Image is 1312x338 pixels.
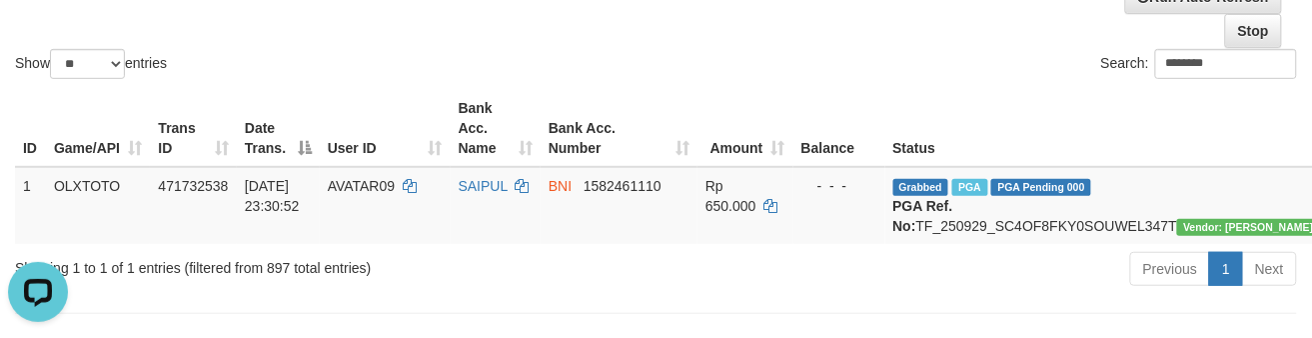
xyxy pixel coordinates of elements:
th: ID [15,90,46,167]
span: AVATAR09 [328,178,395,194]
label: Show entries [15,49,167,79]
th: Trans ID: activate to sort column ascending [150,90,237,167]
select: Showentries [50,49,125,79]
span: [DATE] 23:30:52 [245,178,300,214]
span: Marked by aubadesyah [952,179,987,196]
b: PGA Ref. No: [893,198,953,234]
th: Amount: activate to sort column ascending [697,90,793,167]
button: Open LiveChat chat widget [8,8,68,68]
span: 471732538 [158,178,228,194]
span: Grabbed [893,179,949,196]
a: 1 [1209,252,1243,286]
span: BNI [549,178,572,194]
th: Date Trans.: activate to sort column descending [237,90,320,167]
a: Stop [1225,14,1282,48]
span: PGA Pending [991,179,1091,196]
a: Next [1242,252,1297,286]
th: User ID: activate to sort column ascending [320,90,451,167]
span: Rp 650.000 [705,178,756,214]
a: Previous [1130,252,1210,286]
span: Copy 1582461110 to clipboard [584,178,661,194]
input: Search: [1155,49,1297,79]
a: SAIPUL [459,178,508,194]
div: Showing 1 to 1 of 1 entries (filtered from 897 total entries) [15,250,532,278]
th: Bank Acc. Name: activate to sort column ascending [451,90,541,167]
label: Search: [1101,49,1297,79]
th: Bank Acc. Number: activate to sort column ascending [541,90,697,167]
th: Balance [793,90,885,167]
td: OLXTOTO [46,167,151,244]
td: 1 [15,167,46,244]
th: Game/API: activate to sort column ascending [46,90,151,167]
div: - - - [801,176,877,196]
